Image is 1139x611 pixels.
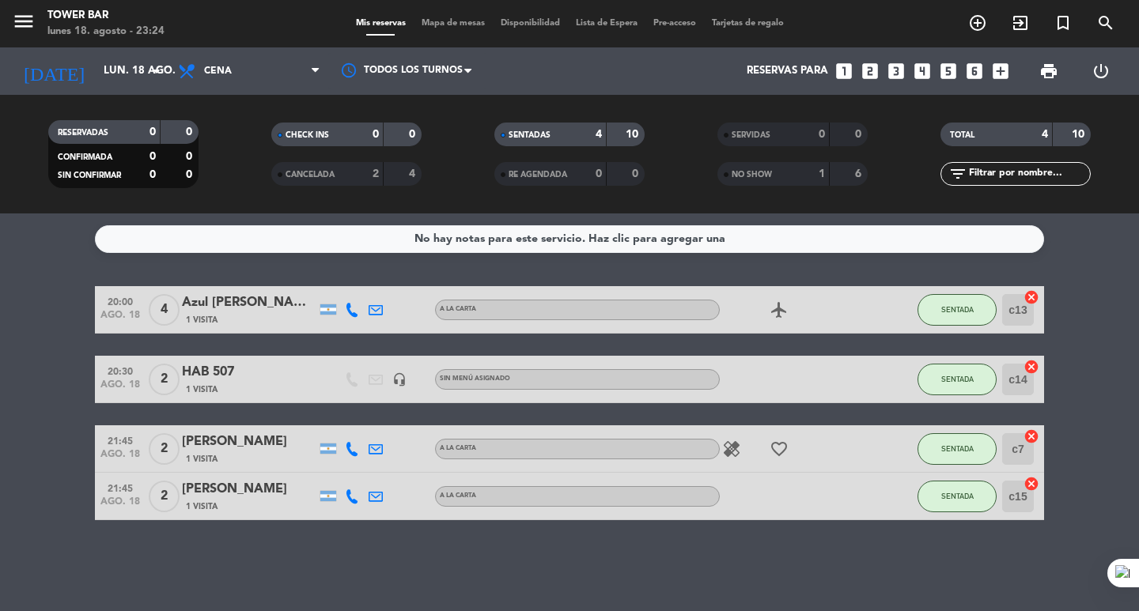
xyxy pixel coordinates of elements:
[770,439,789,458] i: favorite_border
[409,168,418,179] strong: 4
[100,361,140,379] span: 20:30
[440,445,476,451] span: A LA CARTA
[1011,13,1030,32] i: exit_to_app
[440,375,510,382] span: Sin menú asignado
[770,300,789,319] i: airplanemode_active
[286,131,329,139] span: CHECK INS
[186,500,218,513] span: 1 Visita
[149,433,180,465] span: 2
[47,24,165,40] div: lunes 18. agosto - 23:24
[1024,359,1039,375] i: cancel
[186,383,218,396] span: 1 Visita
[186,314,218,326] span: 1 Visita
[1024,476,1039,492] i: cancel
[941,375,974,383] span: SENTADA
[204,66,232,77] span: Cena
[286,171,335,179] span: CANCELADA
[149,364,180,395] span: 2
[147,62,166,81] i: arrow_drop_down
[747,65,828,77] span: Reservas para
[732,131,770,139] span: SERVIDAS
[373,168,379,179] strong: 2
[100,310,140,328] span: ago. 18
[149,151,156,162] strong: 0
[100,478,140,496] span: 21:45
[990,61,1011,81] i: add_box
[1042,129,1048,140] strong: 4
[440,492,476,499] span: A LA CARTA
[509,171,567,179] span: RE AGENDADA
[58,153,112,161] span: CONFIRMADA
[968,13,987,32] i: add_circle_outline
[100,292,140,310] span: 20:00
[12,9,36,39] button: menu
[1024,428,1039,444] i: cancel
[100,496,140,515] span: ago. 18
[149,169,156,180] strong: 0
[596,129,602,140] strong: 4
[414,19,493,28] span: Mapa de mesas
[100,431,140,449] span: 21:45
[855,129,865,140] strong: 0
[938,61,959,81] i: looks_5
[182,362,316,383] div: HAB 507
[182,432,316,452] div: [PERSON_NAME]
[886,61,906,81] i: looks_3
[964,61,985,81] i: looks_6
[414,230,725,248] div: No hay notas para este servicio. Haz clic para agregar una
[409,129,418,140] strong: 0
[568,19,645,28] span: Lista de Espera
[948,164,967,183] i: filter_list
[834,61,854,81] i: looks_one
[182,479,316,500] div: [PERSON_NAME]
[918,294,997,326] button: SENTADA
[12,9,36,33] i: menu
[509,131,551,139] span: SENTADAS
[47,8,165,24] div: Tower Bar
[182,292,316,313] div: Azul [PERSON_NAME]
[1075,47,1127,95] div: LOG OUT
[860,61,880,81] i: looks_two
[186,151,195,162] strong: 0
[12,54,96,89] i: [DATE]
[186,453,218,466] span: 1 Visita
[626,129,641,140] strong: 10
[950,131,974,139] span: TOTAL
[596,168,602,179] strong: 0
[373,129,379,140] strong: 0
[58,172,121,179] span: SIN CONFIRMAR
[722,439,741,458] i: healing
[732,171,772,179] span: NO SHOW
[918,364,997,395] button: SENTADA
[348,19,414,28] span: Mis reservas
[912,61,933,81] i: looks_4
[941,305,974,314] span: SENTADA
[819,168,825,179] strong: 1
[1024,289,1039,305] i: cancel
[58,129,108,137] span: RESERVADAS
[493,19,568,28] span: Disponibilidad
[100,449,140,467] span: ago. 18
[645,19,704,28] span: Pre-acceso
[1054,13,1073,32] i: turned_in_not
[704,19,792,28] span: Tarjetas de regalo
[149,294,180,326] span: 4
[186,126,195,138] strong: 0
[1092,62,1111,81] i: power_settings_new
[632,168,641,179] strong: 0
[941,444,974,453] span: SENTADA
[967,165,1090,183] input: Filtrar por nombre...
[100,379,140,398] span: ago. 18
[1072,129,1088,140] strong: 10
[392,372,407,387] i: headset_mic
[1039,62,1058,81] span: print
[186,169,195,180] strong: 0
[819,129,825,140] strong: 0
[941,492,974,500] span: SENTADA
[149,126,156,138] strong: 0
[918,481,997,512] button: SENTADA
[440,306,476,312] span: A LA CARTA
[149,481,180,512] span: 2
[918,433,997,465] button: SENTADA
[1096,13,1115,32] i: search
